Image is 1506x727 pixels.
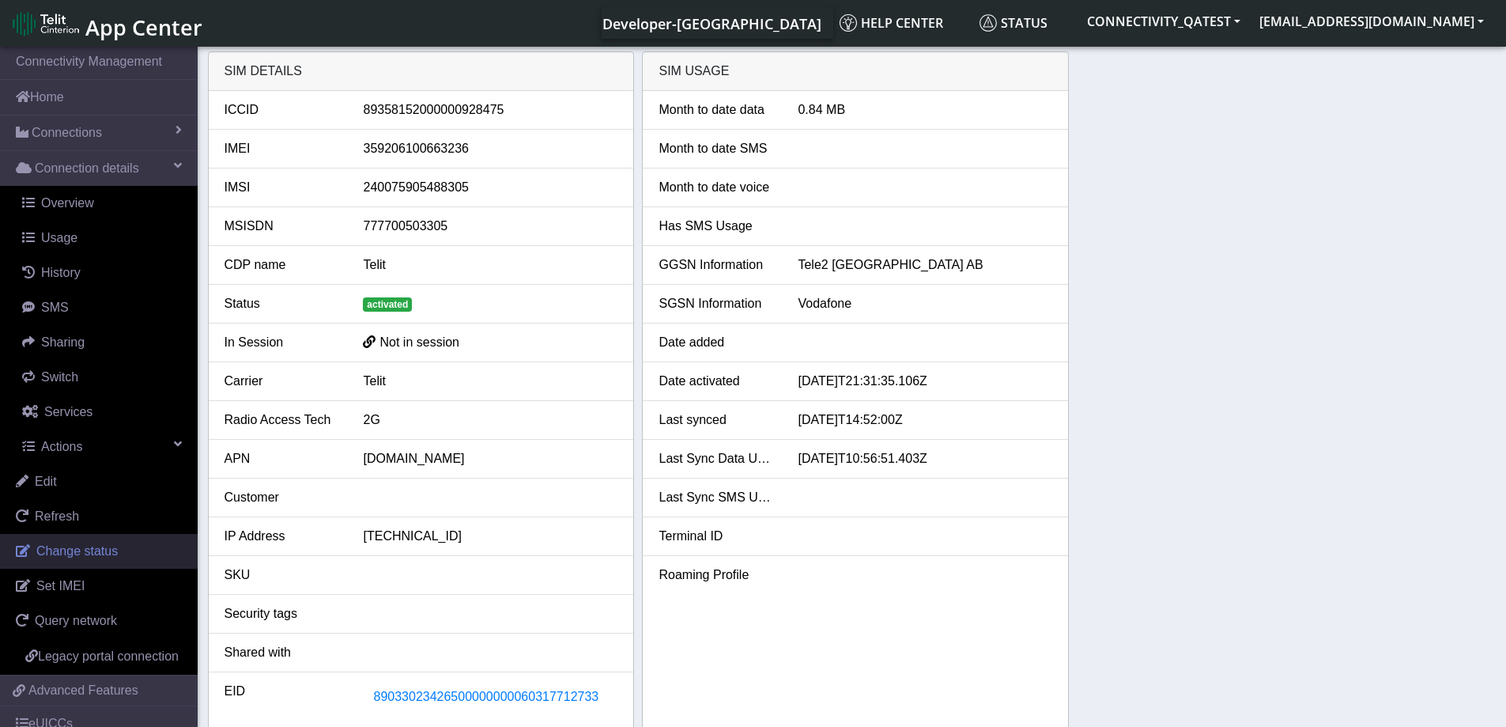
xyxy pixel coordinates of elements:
span: Help center [840,14,943,32]
button: [EMAIL_ADDRESS][DOMAIN_NAME] [1250,7,1493,36]
span: Advanced Features [28,681,138,700]
img: logo-telit-cinterion-gw-new.png [13,11,79,36]
span: Set IMEI [36,579,85,593]
div: Date activated [647,372,786,391]
div: Roaming Profile [647,566,786,585]
span: Switch [41,370,78,384]
div: ICCID [213,100,352,119]
span: Sharing [41,335,85,349]
div: Carrier [213,372,352,391]
span: activated [363,297,412,312]
div: SGSN Information [647,294,786,313]
div: IMSI [213,178,352,197]
a: Sharing [6,325,198,360]
span: Refresh [35,509,79,523]
div: In Session [213,333,352,352]
div: Telit [351,372,629,391]
a: App Center [13,6,200,40]
div: Security tags [213,604,352,623]
div: [DATE]T14:52:00Z [786,411,1064,430]
div: Status [213,294,352,313]
div: Has SMS Usage [647,217,786,236]
div: Radio Access Tech [213,411,352,430]
div: SIM Usage [643,52,1068,91]
a: SMS [6,290,198,325]
span: Connection details [35,159,139,178]
div: CDP name [213,256,352,275]
div: IMEI [213,139,352,158]
span: Legacy portal connection [38,649,179,663]
div: Date added [647,333,786,352]
div: Month to date SMS [647,139,786,158]
div: Terminal ID [647,527,786,546]
div: SKU [213,566,352,585]
a: Your current platform instance [602,7,821,39]
div: SIM details [209,52,634,91]
span: App Center [85,13,202,42]
span: Change status [36,544,118,558]
span: 89033023426500000000060317712733 [373,690,598,703]
div: EID [213,682,352,712]
span: Overview [41,196,94,210]
div: Tele2 [GEOGRAPHIC_DATA] AB [786,256,1064,275]
a: Help center [833,7,973,39]
div: 240075905488305 [351,178,629,197]
span: Not in session [379,335,459,349]
div: [TECHNICAL_ID] [351,527,629,546]
span: Actions [41,440,82,453]
button: 89033023426500000000060317712733 [363,682,609,712]
span: Developer-[GEOGRAPHIC_DATA] [602,14,821,33]
a: Switch [6,360,198,395]
div: Last Sync Data Usage [647,449,786,468]
div: Month to date data [647,100,786,119]
div: 0.84 MB [786,100,1064,119]
div: Vodafone [786,294,1064,313]
div: MSISDN [213,217,352,236]
div: [DOMAIN_NAME] [351,449,629,468]
div: 359206100663236 [351,139,629,158]
span: Services [44,405,92,418]
div: GGSN Information [647,256,786,275]
div: Telit [351,256,629,275]
div: Customer [213,488,352,507]
div: [DATE]T21:31:35.106Z [786,372,1064,391]
button: CONNECTIVITY_QATEST [1078,7,1250,36]
span: Query network [35,614,117,627]
div: 777700503305 [351,217,629,236]
div: [DATE]T10:56:51.403Z [786,449,1064,468]
span: History [41,266,81,279]
span: Connections [32,123,102,142]
a: Overview [6,186,198,221]
span: Edit [35,475,57,488]
div: APN [213,449,352,468]
div: Last synced [647,411,786,430]
span: Usage [41,231,77,244]
div: 89358152000000928475 [351,100,629,119]
img: knowledge.svg [840,14,857,32]
a: Usage [6,221,198,256]
div: IP Address [213,527,352,546]
div: Month to date voice [647,178,786,197]
div: 2G [351,411,629,430]
a: History [6,256,198,290]
div: Last Sync SMS Usage [647,488,786,507]
a: Status [973,7,1078,39]
span: SMS [41,301,69,314]
a: Actions [6,430,198,464]
span: Status [979,14,1047,32]
a: Services [6,395,198,430]
div: Shared with [213,643,352,662]
img: status.svg [979,14,997,32]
